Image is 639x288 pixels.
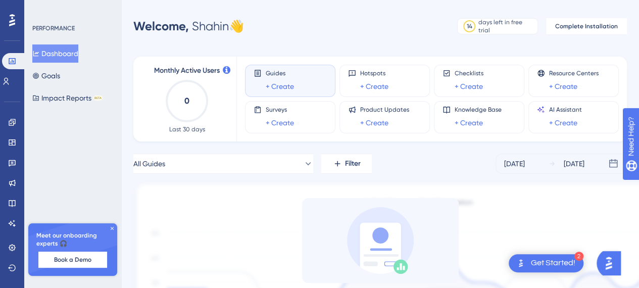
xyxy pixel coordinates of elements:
[515,257,527,269] img: launcher-image-alternative-text
[574,252,583,261] div: 2
[360,69,388,77] span: Hotspots
[360,80,388,92] a: + Create
[184,96,189,106] text: 0
[133,158,165,170] span: All Guides
[32,67,60,85] button: Goals
[154,65,220,77] span: Monthly Active Users
[133,154,313,174] button: All Guides
[597,248,627,278] iframe: UserGuiding AI Assistant Launcher
[93,95,103,101] div: BETA
[32,24,75,32] div: PERFORMANCE
[549,80,577,92] a: + Create
[266,106,294,114] span: Surveys
[455,69,483,77] span: Checklists
[504,158,525,170] div: [DATE]
[360,106,409,114] span: Product Updates
[564,158,584,170] div: [DATE]
[345,158,361,170] span: Filter
[133,18,244,34] div: Shahin 👋
[549,106,582,114] span: AI Assistant
[266,117,294,129] a: + Create
[38,252,107,268] button: Book a Demo
[32,89,103,107] button: Impact ReportsBETA
[455,106,502,114] span: Knowledge Base
[169,125,205,133] span: Last 30 days
[555,22,618,30] span: Complete Installation
[549,69,599,77] span: Resource Centers
[467,22,472,30] div: 14
[32,44,78,63] button: Dashboard
[455,80,483,92] a: + Create
[509,254,583,272] div: Open Get Started! checklist, remaining modules: 2
[360,117,388,129] a: + Create
[266,80,294,92] a: + Create
[24,3,63,15] span: Need Help?
[549,117,577,129] a: + Create
[133,19,189,33] span: Welcome,
[321,154,372,174] button: Filter
[54,256,91,264] span: Book a Demo
[546,18,627,34] button: Complete Installation
[266,69,294,77] span: Guides
[455,117,483,129] a: + Create
[478,18,534,34] div: days left in free trial
[36,231,109,248] span: Meet our onboarding experts 🎧
[531,258,575,269] div: Get Started!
